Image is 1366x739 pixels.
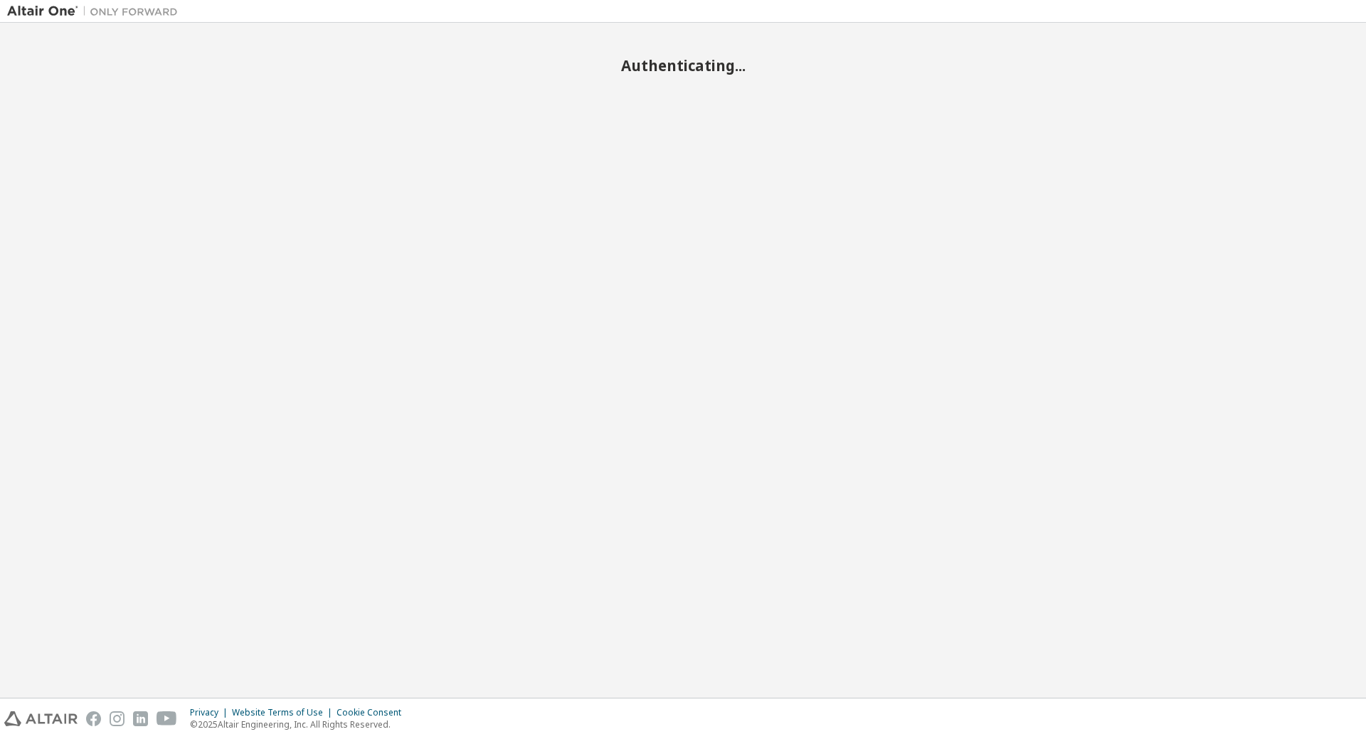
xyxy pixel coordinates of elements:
img: linkedin.svg [133,711,148,726]
div: Privacy [190,707,232,718]
img: instagram.svg [110,711,125,726]
img: youtube.svg [157,711,177,726]
img: facebook.svg [86,711,101,726]
p: © 2025 Altair Engineering, Inc. All Rights Reserved. [190,718,410,730]
img: altair_logo.svg [4,711,78,726]
div: Cookie Consent [337,707,410,718]
h2: Authenticating... [7,56,1359,75]
div: Website Terms of Use [232,707,337,718]
img: Altair One [7,4,185,18]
